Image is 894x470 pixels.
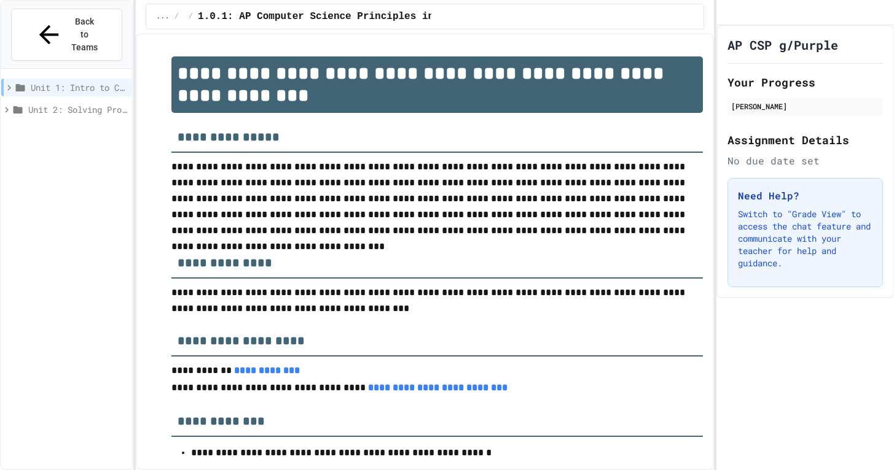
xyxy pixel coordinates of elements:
[727,36,838,53] h1: AP CSP g/Purple
[198,9,570,24] span: 1.0.1: AP Computer Science Principles in Python Course Syllabus
[189,12,193,21] span: /
[11,9,122,61] button: Back to Teams
[738,208,872,269] p: Switch to "Grade View" to access the chat feature and communicate with your teacher for help and ...
[31,81,127,94] span: Unit 1: Intro to Computer Science
[156,12,170,21] span: ...
[174,12,179,21] span: /
[731,101,879,112] div: [PERSON_NAME]
[727,131,883,148] h2: Assignment Details
[727,153,883,168] div: No due date set
[71,15,100,54] span: Back to Teams
[727,74,883,91] h2: Your Progress
[738,188,872,203] h3: Need Help?
[28,103,127,116] span: Unit 2: Solving Problems in Computer Science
